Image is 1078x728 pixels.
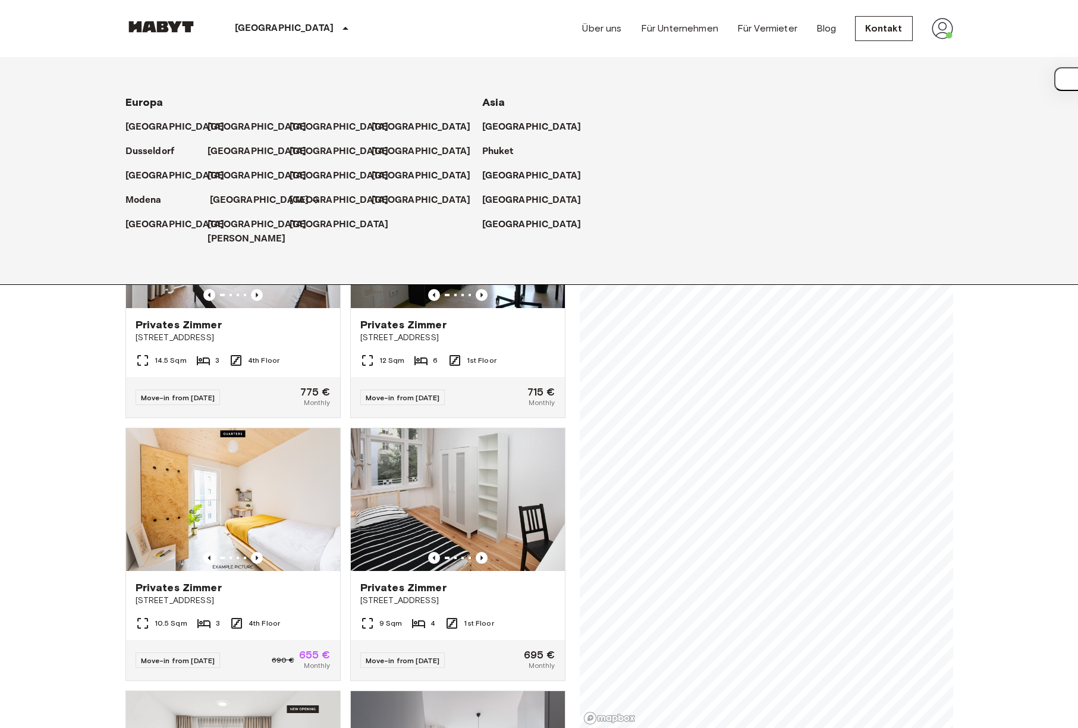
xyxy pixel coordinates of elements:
p: [GEOGRAPHIC_DATA] [208,145,307,159]
button: Previous image [476,289,488,301]
span: 10.5 Sqm [155,618,187,629]
p: [GEOGRAPHIC_DATA] [290,120,389,134]
button: Previous image [428,289,440,301]
button: Previous image [251,289,263,301]
span: [STREET_ADDRESS] [360,332,555,344]
span: Asia [482,96,505,109]
p: [GEOGRAPHIC_DATA] [482,169,582,183]
img: Marketing picture of unit DE-01-07-009-02Q [126,428,340,571]
span: [STREET_ADDRESS] [136,332,331,344]
a: [GEOGRAPHIC_DATA] [372,120,483,134]
a: Modena [125,193,174,208]
span: Privates Zimmer [360,580,447,595]
a: [GEOGRAPHIC_DATA] [290,193,401,208]
a: [GEOGRAPHIC_DATA] [125,169,237,183]
a: [GEOGRAPHIC_DATA][PERSON_NAME] [208,218,319,246]
p: [GEOGRAPHIC_DATA] [125,120,225,134]
span: Move-in from [DATE] [141,656,215,665]
a: [GEOGRAPHIC_DATA] [208,120,319,134]
p: Modena [125,193,162,208]
a: [GEOGRAPHIC_DATA] [372,145,483,159]
span: Move-in from [DATE] [366,656,440,665]
a: Für Vermieter [737,21,797,36]
a: [GEOGRAPHIC_DATA] [482,169,593,183]
p: [GEOGRAPHIC_DATA] [125,218,225,232]
span: Privates Zimmer [136,318,222,332]
button: Previous image [203,552,215,564]
p: [GEOGRAPHIC_DATA] [290,145,389,159]
a: [GEOGRAPHIC_DATA] [290,169,401,183]
a: Dusseldorf [125,145,187,159]
a: [GEOGRAPHIC_DATA] [208,145,319,159]
p: [GEOGRAPHIC_DATA] [290,193,389,208]
span: Move-in from [DATE] [366,393,440,402]
a: Marketing picture of unit DE-01-07-009-02QPrevious imagePrevious imagePrivates Zimmer[STREET_ADDR... [125,428,341,681]
span: 4th Floor [248,355,279,366]
a: Blog [816,21,837,36]
p: [GEOGRAPHIC_DATA] [372,120,471,134]
span: [STREET_ADDRESS] [360,595,555,607]
a: [GEOGRAPHIC_DATA] [482,120,593,134]
span: Move-in from [DATE] [141,393,215,402]
p: [GEOGRAPHIC_DATA] [372,145,471,159]
span: Monthly [529,397,555,408]
span: 655 € [299,649,331,660]
a: [GEOGRAPHIC_DATA] [482,218,593,232]
a: [GEOGRAPHIC_DATA] [125,120,237,134]
img: avatar [932,18,953,39]
span: Monthly [304,660,330,671]
a: [GEOGRAPHIC_DATA] [372,193,483,208]
a: [GEOGRAPHIC_DATA] [372,169,483,183]
p: [GEOGRAPHIC_DATA] [290,169,389,183]
span: 715 € [527,387,555,397]
span: 3 [216,618,220,629]
p: [GEOGRAPHIC_DATA] [482,218,582,232]
a: Marketing picture of unit DE-01-041-02MPrevious imagePrevious imagePrivates Zimmer[STREET_ADDRESS... [350,165,565,418]
button: Previous image [251,552,263,564]
span: Privates Zimmer [136,580,222,595]
span: Monthly [529,660,555,671]
a: [GEOGRAPHIC_DATA] [290,120,401,134]
span: 3 [215,355,219,366]
a: [GEOGRAPHIC_DATA] [210,193,321,208]
span: 6 [433,355,438,366]
span: 4 [430,618,435,629]
a: [GEOGRAPHIC_DATA] [290,218,401,232]
p: [GEOGRAPHIC_DATA] [372,169,471,183]
p: [GEOGRAPHIC_DATA] [290,218,389,232]
span: 690 € [272,655,294,666]
span: 1st Floor [467,355,496,366]
p: [GEOGRAPHIC_DATA] [210,193,309,208]
a: Marketing picture of unit DE-01-259-018-03QPrevious imagePrevious imagePrivates Zimmer[STREET_ADD... [125,165,341,418]
p: [GEOGRAPHIC_DATA] [372,193,471,208]
a: [GEOGRAPHIC_DATA] [125,218,237,232]
a: Phuket [482,145,526,159]
a: Über uns [582,21,621,36]
p: [GEOGRAPHIC_DATA][PERSON_NAME] [208,218,307,246]
a: Marketing picture of unit DE-01-232-03MPrevious imagePrevious imagePrivates Zimmer[STREET_ADDRESS... [350,428,565,681]
p: [GEOGRAPHIC_DATA] [208,169,307,183]
a: [GEOGRAPHIC_DATA] [290,145,401,159]
p: [GEOGRAPHIC_DATA] [208,120,307,134]
img: Marketing picture of unit DE-01-232-03M [351,428,565,571]
a: Für Unternehmen [641,21,718,36]
p: [GEOGRAPHIC_DATA] [235,21,334,36]
span: 12 Sqm [379,355,405,366]
p: Phuket [482,145,514,159]
button: Previous image [476,552,488,564]
a: [GEOGRAPHIC_DATA] [482,193,593,208]
span: 695 € [524,649,555,660]
span: 775 € [300,387,331,397]
span: [STREET_ADDRESS] [136,595,331,607]
span: Privates Zimmer [360,318,447,332]
span: Monthly [304,397,330,408]
button: Previous image [203,289,215,301]
a: Mapbox logo [583,711,636,725]
span: 9 Sqm [379,618,403,629]
span: Europa [125,96,164,109]
p: Dusseldorf [125,145,175,159]
p: [GEOGRAPHIC_DATA] [125,169,225,183]
p: [GEOGRAPHIC_DATA] [482,193,582,208]
a: Kontakt [855,16,912,41]
button: Previous image [428,552,440,564]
